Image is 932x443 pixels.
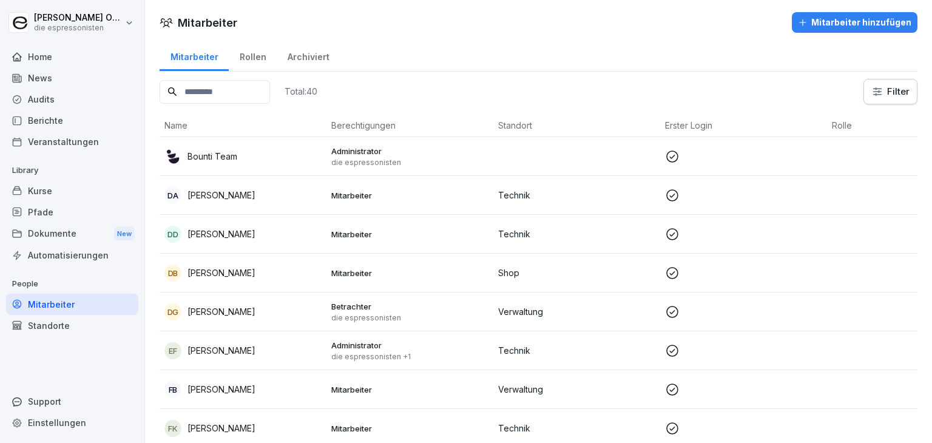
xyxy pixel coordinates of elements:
button: Mitarbeiter hinzufügen [792,12,917,33]
p: Technik [498,228,655,240]
a: Mitarbeiter [6,294,138,315]
a: News [6,67,138,89]
button: Filter [864,79,917,104]
p: Administrator [331,146,488,157]
p: Bounti Team [187,150,237,163]
a: Kurse [6,180,138,201]
a: Pfade [6,201,138,223]
a: Home [6,46,138,67]
p: [PERSON_NAME] [187,228,255,240]
div: Mitarbeiter hinzufügen [798,16,911,29]
p: Total: 40 [285,86,317,97]
th: Standort [493,114,660,137]
div: New [114,227,135,241]
a: Archiviert [277,40,340,71]
p: Mitarbeiter [331,190,488,201]
p: Technik [498,422,655,435]
th: Erster Login [660,114,827,137]
a: Berichte [6,110,138,131]
div: FK [164,420,181,437]
a: Audits [6,89,138,110]
p: Betrachter [331,301,488,312]
p: die espressonisten [34,24,123,32]
p: Library [6,161,138,180]
p: Technik [498,189,655,201]
p: die espressonisten [331,158,488,167]
p: [PERSON_NAME] [187,305,255,318]
p: [PERSON_NAME] [187,344,255,357]
th: Name [160,114,326,137]
p: [PERSON_NAME] [187,266,255,279]
p: Mitarbeiter [331,384,488,395]
a: Einstellungen [6,412,138,433]
img: nz8auxwclcgahzcei3ah3426.png [164,148,181,165]
p: [PERSON_NAME] [187,189,255,201]
div: DA [164,187,181,204]
p: [PERSON_NAME] [187,383,255,396]
a: Standorte [6,315,138,336]
p: [PERSON_NAME] [187,422,255,435]
p: People [6,274,138,294]
div: DD [164,226,181,243]
p: die espressonisten +1 [331,352,488,362]
div: FB [164,381,181,398]
p: Verwaltung [498,383,655,396]
th: Berechtigungen [326,114,493,137]
p: Administrator [331,340,488,351]
p: Verwaltung [498,305,655,318]
a: Rollen [229,40,277,71]
h1: Mitarbeiter [178,15,237,31]
p: Shop [498,266,655,279]
div: Support [6,391,138,412]
a: DokumenteNew [6,223,138,245]
p: Mitarbeiter [331,423,488,434]
p: die espressonisten [331,313,488,323]
div: DG [164,303,181,320]
p: Mitarbeiter [331,229,488,240]
a: Mitarbeiter [160,40,229,71]
div: Filter [871,86,910,98]
a: Automatisierungen [6,245,138,266]
div: DB [164,265,181,282]
div: EF [164,342,181,359]
p: Mitarbeiter [331,268,488,279]
a: Veranstaltungen [6,131,138,152]
p: Technik [498,344,655,357]
div: Dokumente [6,223,138,245]
p: [PERSON_NAME] Ordon [34,13,123,23]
